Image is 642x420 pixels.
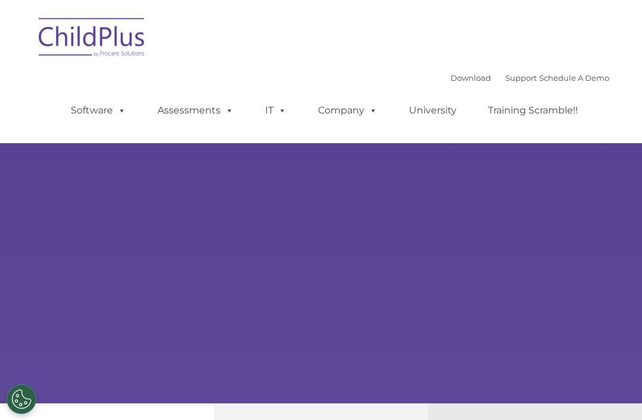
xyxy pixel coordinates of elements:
[33,10,152,69] img: ChildPlus by Procare Solutions
[451,73,609,83] font: |
[146,99,246,122] a: Assessments
[7,384,36,414] button: Cookies Settings
[59,99,138,122] a: Software
[476,99,590,122] a: Training Scramble!!
[539,73,609,83] a: Schedule A Demo
[306,99,389,122] a: Company
[397,99,468,122] a: University
[451,73,491,83] a: Download
[253,99,298,122] a: IT
[505,73,537,83] a: Support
